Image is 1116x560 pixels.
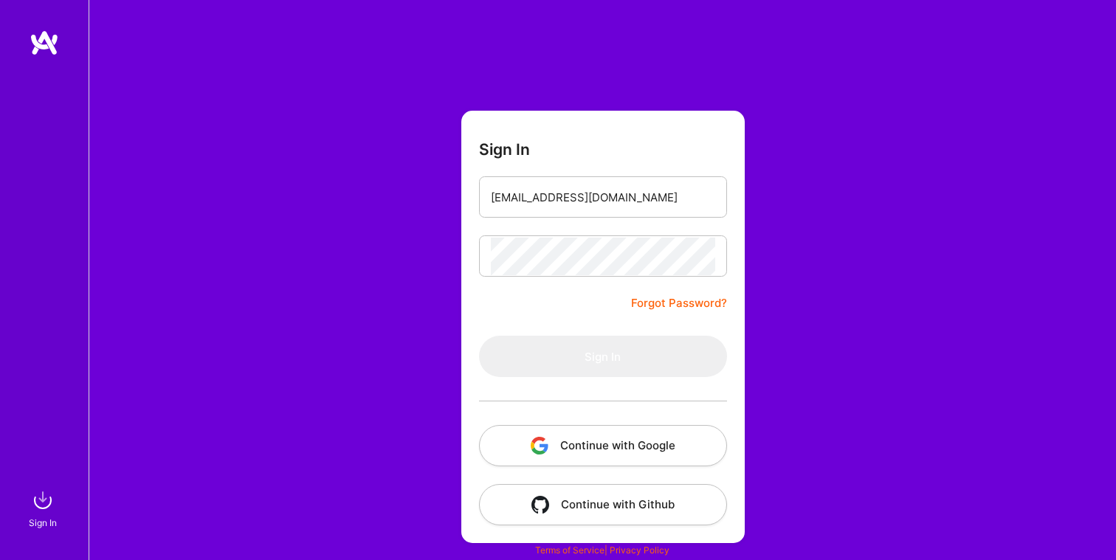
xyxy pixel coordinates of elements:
[631,294,727,312] a: Forgot Password?
[30,30,59,56] img: logo
[531,496,549,514] img: icon
[479,484,727,525] button: Continue with Github
[28,485,58,515] img: sign in
[479,140,530,159] h3: Sign In
[535,545,669,556] span: |
[610,545,669,556] a: Privacy Policy
[535,545,604,556] a: Terms of Service
[29,515,57,530] div: Sign In
[89,516,1116,553] div: © 2025 ATeams Inc., All rights reserved.
[531,437,548,454] img: icon
[479,425,727,466] button: Continue with Google
[31,485,58,530] a: sign inSign In
[491,179,715,216] input: Email...
[479,336,727,377] button: Sign In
